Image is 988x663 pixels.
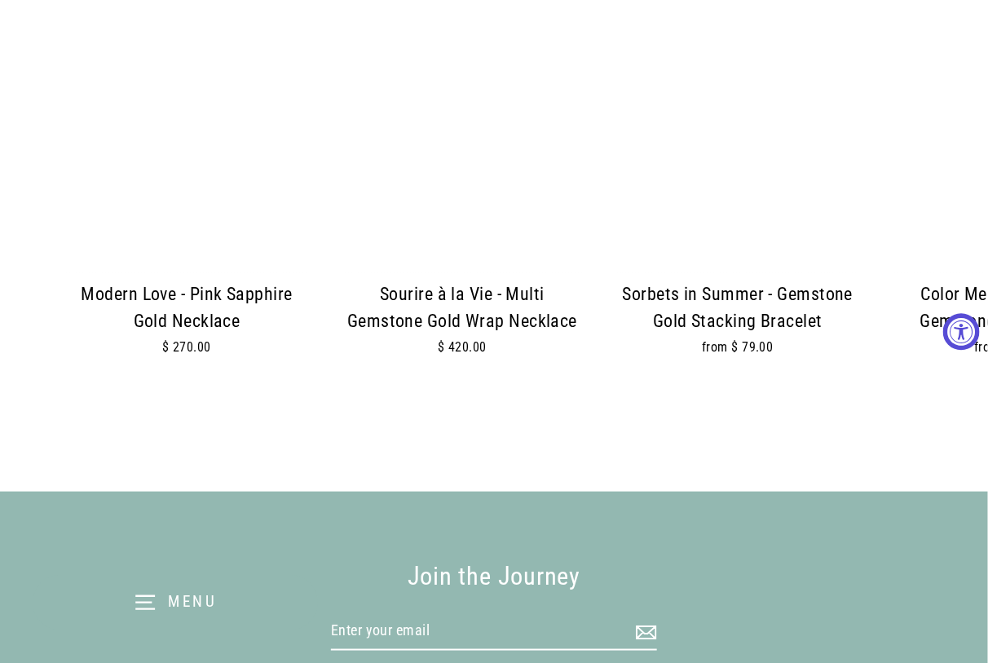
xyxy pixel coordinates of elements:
[230,557,757,597] div: Join the Journey
[168,592,218,611] span: Menu
[65,281,308,335] div: Modern Love - Pink Sapphire Gold Necklace
[702,339,773,355] span: from $ 79.00
[341,281,584,335] div: Sourire à la Vie - Multi Gemstone Gold Wrap Necklace
[65,30,308,378] a: Modern Love - Pink Sapphire Gold Necklace main image | Breathe Autumn Rain Artisan Jewelry Modern...
[438,339,487,355] span: $ 420.00
[162,339,211,355] span: $ 270.00
[943,313,980,350] button: Accessibility Widget, click to open
[341,30,584,378] a: Sourire à la Vie - Multi Gemstone Gold Wrap Necklace main image | Breathe Autumn Rain Artisan Jew...
[616,281,859,335] div: Sorbets in Summer - Gemstone Gold Stacking Bracelet
[33,575,318,630] button: Menu
[616,30,859,378] a: Sorbets in Summer - Gemstone Gold Stacking Bracelet main image | Breathe Autumn Rain Artisan Jewe...
[331,612,657,651] input: Enter your email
